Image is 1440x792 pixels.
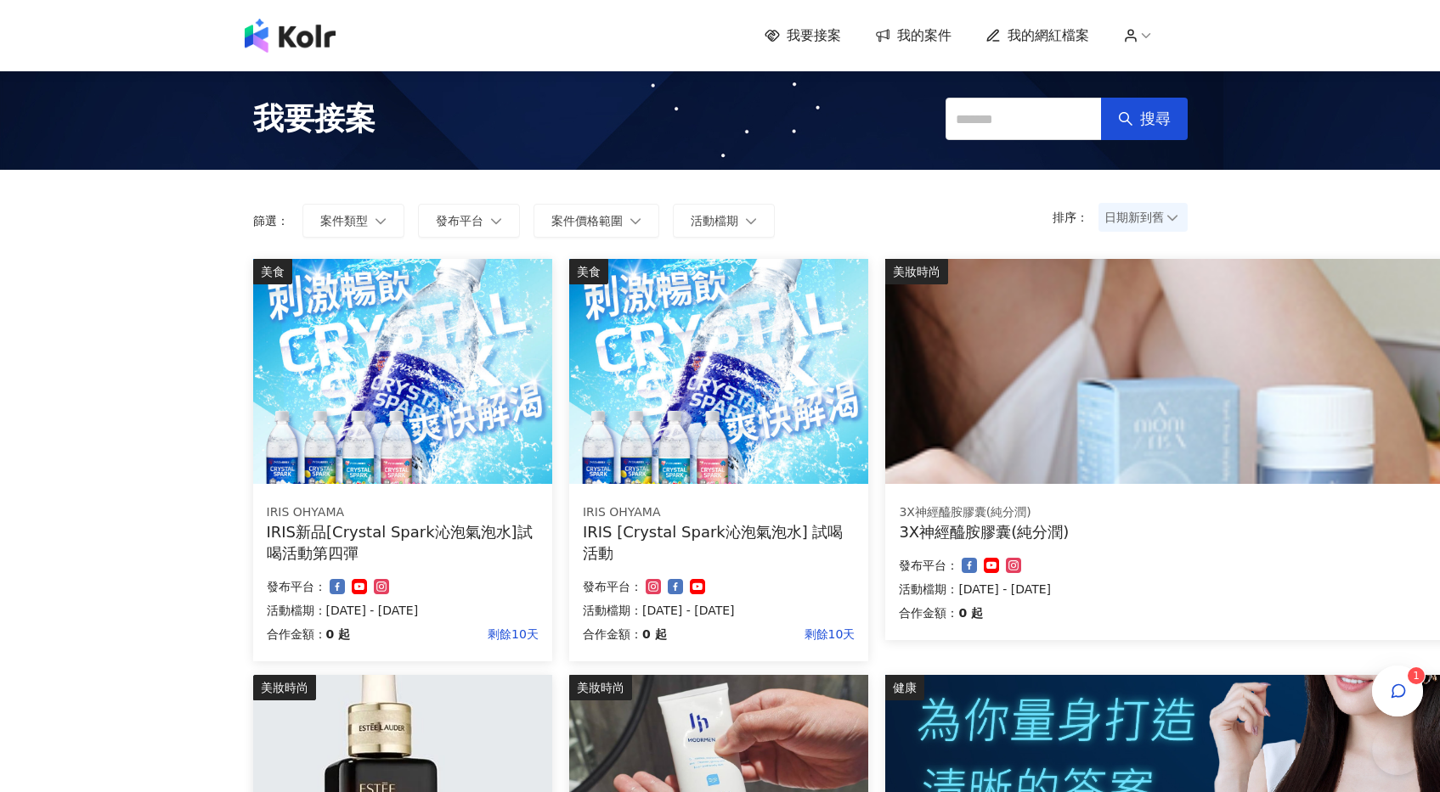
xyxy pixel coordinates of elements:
[885,259,948,284] div: 美妝時尚
[302,204,404,238] button: 案件類型
[569,259,608,284] div: 美食
[583,504,855,521] div: IRIS OHYAMA
[583,624,642,644] p: 合作金額：
[534,204,659,238] button: 案件價格範圍
[1104,205,1182,230] span: 日期新到舊
[418,204,520,238] button: 發布平台
[583,576,642,597] p: 發布平台：
[1008,26,1089,45] span: 我的網紅檔案
[673,204,775,238] button: 活動檔期
[1413,670,1420,682] span: 1
[350,624,539,644] p: 剩餘10天
[245,19,336,53] img: logo
[1101,98,1188,140] button: 搜尋
[253,259,552,484] img: Crystal Spark 沁泡氣泡水
[267,624,326,644] p: 合作金額：
[1372,724,1423,775] iframe: Help Scout Beacon - Open
[253,259,292,284] div: 美食
[551,214,623,227] span: 案件價格範圍
[1118,111,1133,126] span: search
[787,26,841,45] span: 我要接案
[253,98,376,140] span: 我要接案
[267,521,539,564] div: IRIS新品[Crystal Spark沁泡氣泡水]試喝活動第四彈
[691,214,738,227] span: 活動檔期
[1372,666,1423,716] button: 1
[320,214,368,227] span: 案件類型
[267,576,326,597] p: 發布平台：
[1408,667,1425,684] sup: 1
[875,26,952,45] a: 我的案件
[899,555,958,576] p: 發布平台：
[958,603,983,623] p: 0 起
[569,259,868,484] img: Crystal Spark 沁泡氣泡水
[436,214,483,227] span: 發布平台
[326,624,351,644] p: 0 起
[1053,211,1098,224] p: 排序：
[267,504,539,521] div: IRIS OHYAMA
[253,214,289,227] p: 篩選：
[667,624,856,644] p: 剩餘10天
[899,603,958,623] p: 合作金額：
[569,675,632,700] div: 美妝時尚
[897,26,952,45] span: 我的案件
[642,624,667,644] p: 0 起
[583,600,855,621] p: 活動檔期：[DATE] - [DATE]
[1140,110,1171,128] span: 搜尋
[253,675,316,700] div: 美妝時尚
[583,521,855,564] div: IRIS [Crystal Spark沁泡氣泡水] 試喝活動
[765,26,841,45] a: 我要接案
[985,26,1089,45] a: 我的網紅檔案
[267,600,539,621] p: 活動檔期：[DATE] - [DATE]
[885,675,924,700] div: 健康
